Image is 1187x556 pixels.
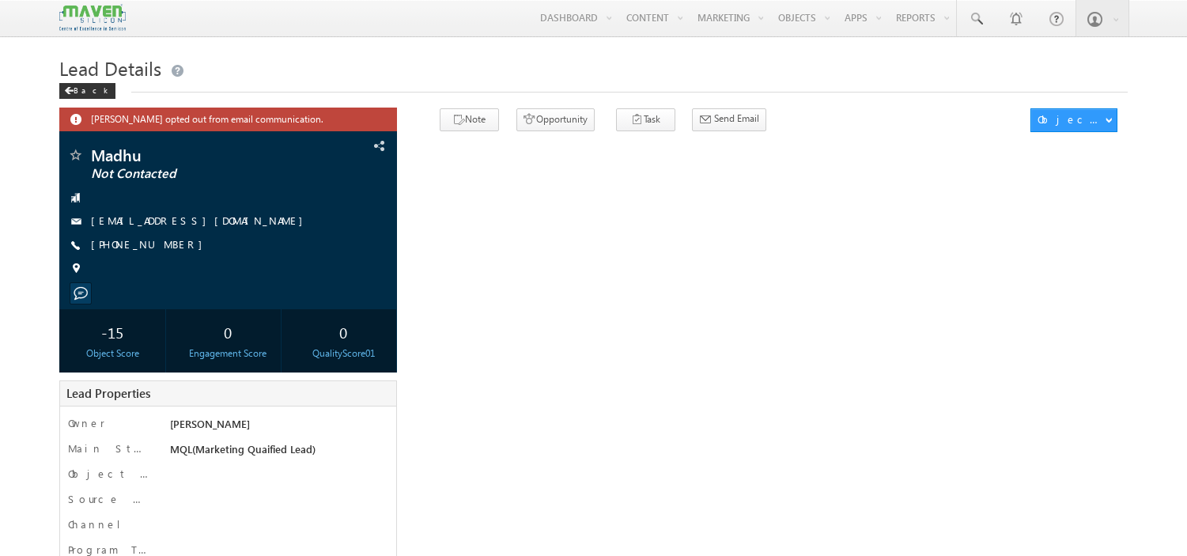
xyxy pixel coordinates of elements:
label: Main Stage [68,441,149,456]
label: Channel [68,517,133,531]
a: Back [59,82,123,96]
div: 0 [294,317,392,346]
div: QualityScore01 [294,346,392,361]
button: Task [616,108,675,131]
div: Engagement Score [179,346,277,361]
span: [PHONE_NUMBER] [91,237,210,253]
label: Source Medium [68,492,149,506]
button: Object Actions [1030,108,1117,132]
span: Lead Details [59,55,161,81]
div: 0 [179,317,277,346]
span: Madhu [91,147,301,163]
label: Object Source [68,467,149,481]
span: Not Contacted [91,166,301,182]
button: Send Email [692,108,766,131]
button: Opportunity [516,108,595,131]
button: Note [440,108,499,131]
label: Owner [68,416,105,430]
span: Send Email [714,112,759,126]
span: [PERSON_NAME] [170,417,250,430]
div: Back [59,83,115,99]
div: MQL(Marketing Quaified Lead) [166,441,384,463]
img: Custom Logo [59,4,126,32]
div: Object Actions [1038,112,1105,127]
span: Lead Properties [66,385,150,401]
span: [PERSON_NAME] opted out from email communication. [91,112,349,125]
div: -15 [63,317,161,346]
span: [EMAIL_ADDRESS][DOMAIN_NAME] [91,214,311,229]
div: Object Score [63,346,161,361]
